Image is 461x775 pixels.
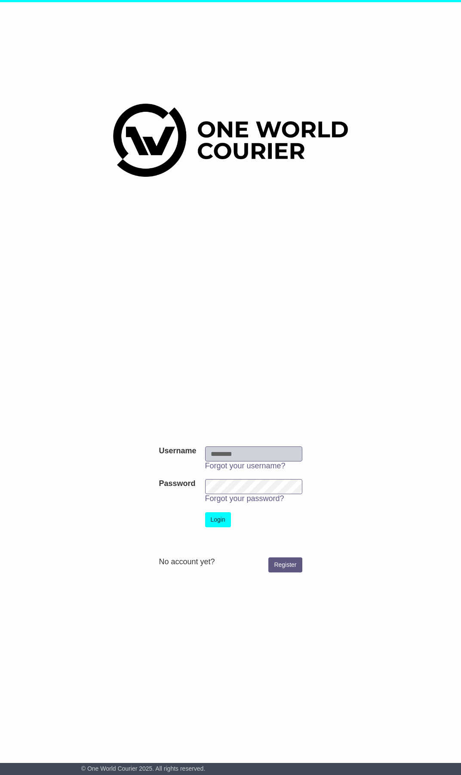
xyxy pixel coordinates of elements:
a: Forgot your password? [205,494,284,503]
a: Forgot your username? [205,461,286,470]
label: Password [159,479,195,489]
button: Login [205,512,231,527]
a: Register [268,557,302,572]
div: No account yet? [159,557,302,567]
img: One World [113,104,348,177]
span: © One World Courier 2025. All rights reserved. [81,765,206,772]
label: Username [159,446,196,456]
